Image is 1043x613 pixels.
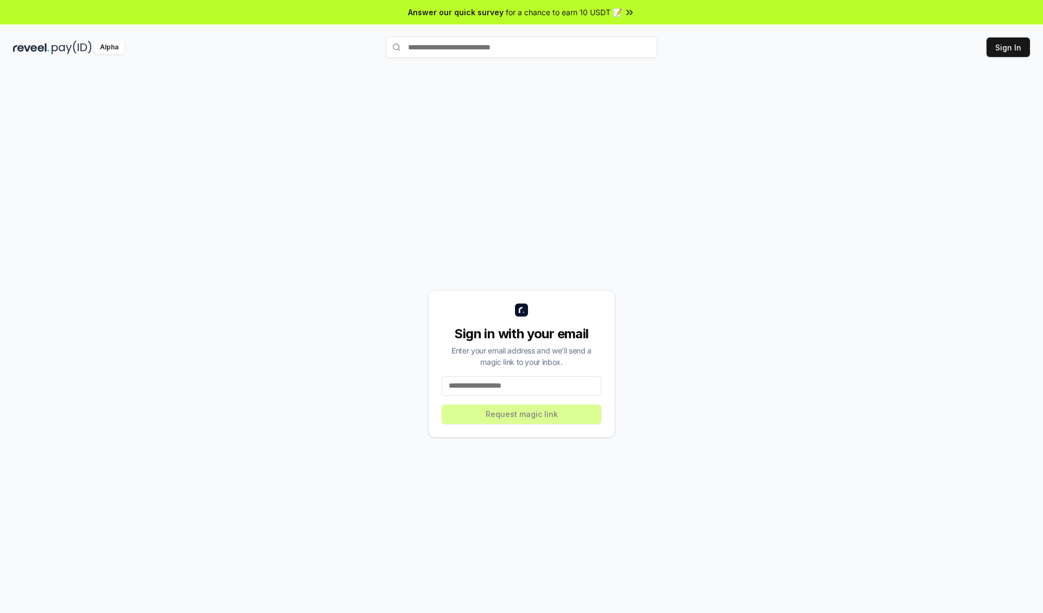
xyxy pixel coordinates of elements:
div: Enter your email address and we’ll send a magic link to your inbox. [442,345,601,368]
span: for a chance to earn 10 USDT 📝 [506,7,622,18]
img: logo_small [515,304,528,317]
img: pay_id [52,41,92,54]
img: reveel_dark [13,41,49,54]
div: Alpha [94,41,124,54]
div: Sign in with your email [442,325,601,343]
button: Sign In [987,37,1030,57]
span: Answer our quick survey [408,7,504,18]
